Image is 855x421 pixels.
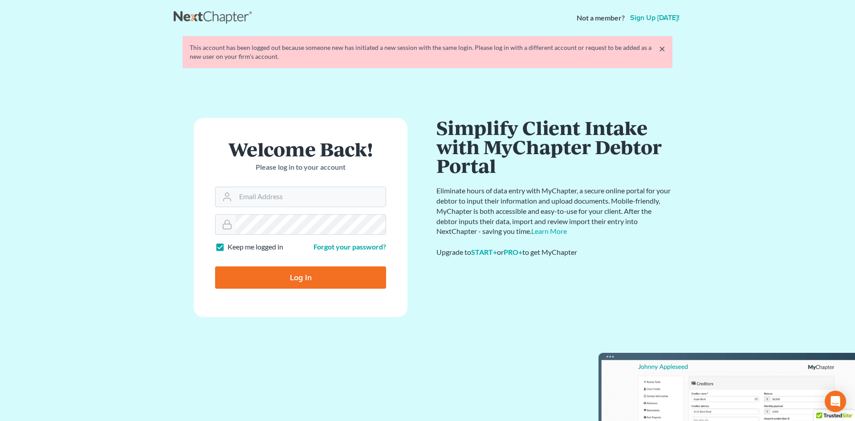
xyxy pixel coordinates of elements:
[436,247,672,258] div: Upgrade to or to get MyChapter
[825,391,846,412] div: Open Intercom Messenger
[215,162,386,172] p: Please log in to your account
[215,139,386,159] h1: Welcome Back!
[504,248,522,256] a: PRO+
[436,186,672,237] p: Eliminate hours of data entry with MyChapter, a secure online portal for your debtor to input the...
[190,43,665,61] div: This account has been logged out because someone new has initiated a new session with the same lo...
[531,227,567,235] a: Learn More
[471,248,497,256] a: START+
[313,242,386,251] a: Forgot your password?
[236,187,386,207] input: Email Address
[628,14,681,21] a: Sign up [DATE]!
[436,118,672,175] h1: Simplify Client Intake with MyChapter Debtor Portal
[577,13,625,23] strong: Not a member?
[228,242,283,252] label: Keep me logged in
[215,266,386,289] input: Log In
[659,43,665,54] a: ×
